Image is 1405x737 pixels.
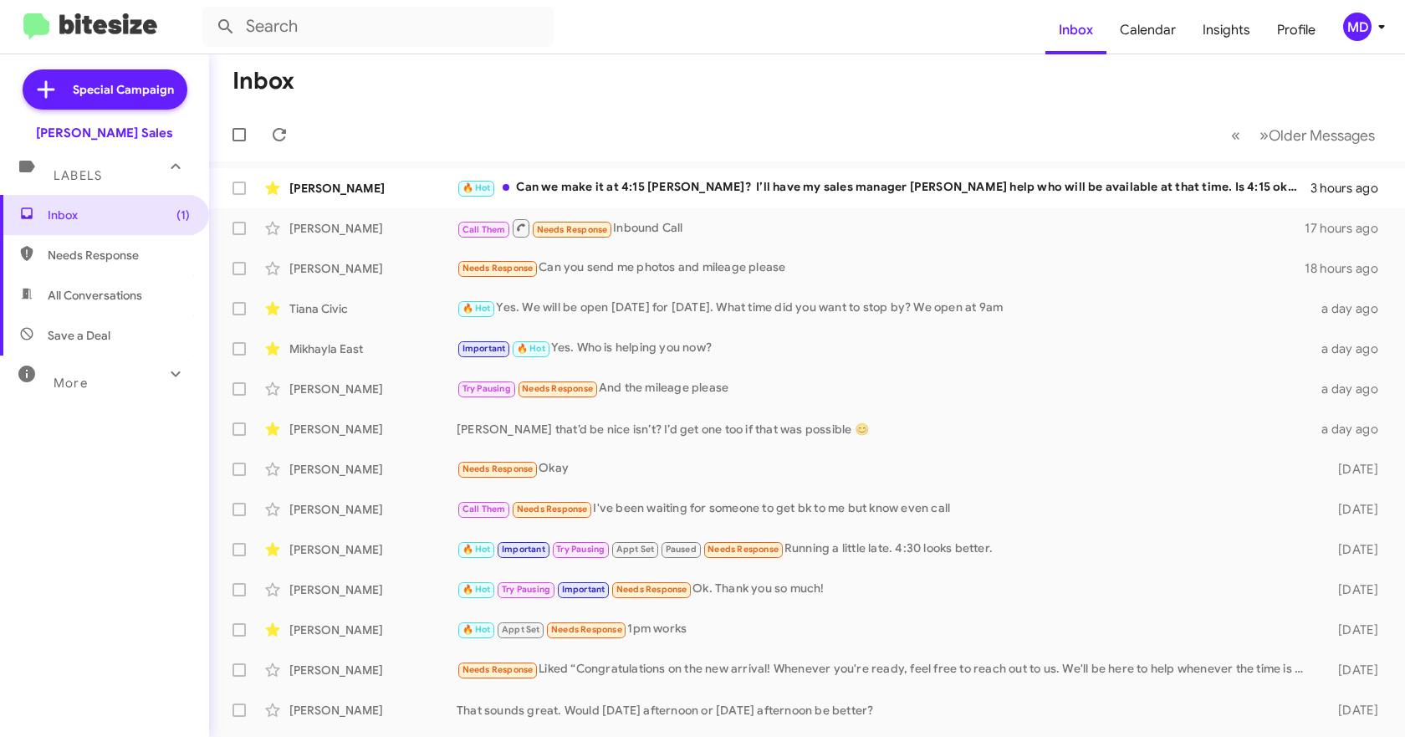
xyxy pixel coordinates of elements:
div: Can we make it at 4:15 [PERSON_NAME]? I’ll have my sales manager [PERSON_NAME] help who will be a... [457,178,1310,197]
span: Needs Response [522,383,593,394]
button: MD [1329,13,1387,41]
div: Tiana Civic [289,300,457,317]
div: [PERSON_NAME] [289,461,457,478]
span: More [54,376,88,391]
span: Call Them [462,504,506,514]
span: Older Messages [1269,126,1375,145]
span: Paused [666,544,697,555]
a: Inbox [1045,6,1106,54]
div: I've been waiting for someone to get bk to me but know even call [457,499,1315,519]
div: [PERSON_NAME] Sales [36,125,173,141]
span: Important [562,584,605,595]
div: [DATE] [1315,501,1392,518]
div: 1pm works [457,620,1315,639]
span: Try Pausing [556,544,605,555]
div: [PERSON_NAME] [289,421,457,438]
div: Can you send me photos and mileage please [457,258,1305,278]
span: 🔥 Hot [462,544,491,555]
span: (1) [176,207,190,223]
div: Ok. Thank you so much! [457,580,1315,599]
div: a day ago [1315,340,1392,357]
span: Special Campaign [73,81,174,98]
div: [DATE] [1315,662,1392,678]
div: [PERSON_NAME] [289,220,457,237]
div: 3 hours ago [1310,180,1392,197]
div: Running a little late. 4:30 looks better. [457,540,1315,559]
span: » [1259,125,1269,146]
button: Previous [1221,118,1250,152]
div: 18 hours ago [1305,260,1392,277]
span: 🔥 Hot [462,624,491,635]
span: Important [502,544,545,555]
h1: Inbox [232,68,294,95]
div: a day ago [1315,421,1392,438]
span: Needs Response [551,624,622,635]
div: [PERSON_NAME] [289,702,457,719]
span: Appt Set [616,544,655,555]
span: Try Pausing [502,584,550,595]
div: [DATE] [1315,461,1392,478]
span: Needs Response [462,463,534,474]
span: Try Pausing [462,383,511,394]
div: [PERSON_NAME] [289,662,457,678]
span: « [1231,125,1240,146]
span: Call Them [462,224,506,235]
span: 🔥 Hot [517,343,545,354]
div: [PERSON_NAME] [289,541,457,558]
span: 🔥 Hot [462,182,491,193]
div: And the mileage please [457,379,1315,398]
nav: Page navigation example [1222,118,1385,152]
span: Labels [54,168,102,183]
span: Appt Set [502,624,540,635]
div: Inbound Call [457,218,1305,238]
span: Needs Response [48,247,190,264]
span: All Conversations [48,287,142,304]
div: [PERSON_NAME] [289,581,457,598]
div: [PERSON_NAME] [289,622,457,638]
div: Yes. Who is helping you now? [457,339,1315,358]
span: Needs Response [708,544,779,555]
div: [PERSON_NAME] [289,381,457,397]
div: 17 hours ago [1305,220,1392,237]
a: Profile [1264,6,1329,54]
div: [PERSON_NAME] [289,501,457,518]
a: Calendar [1106,6,1189,54]
a: Special Campaign [23,69,187,110]
div: [DATE] [1315,541,1392,558]
div: Okay [457,459,1315,479]
span: Needs Response [616,584,687,595]
div: Yes. We will be open [DATE] for [DATE]. What time did you want to stop by? We open at 9am [457,299,1315,318]
div: MD [1343,13,1372,41]
button: Next [1249,118,1385,152]
div: [DATE] [1315,702,1392,719]
span: Needs Response [462,263,534,274]
input: Search [202,7,554,47]
div: Mikhayla East [289,340,457,357]
a: Insights [1189,6,1264,54]
span: Needs Response [462,664,534,675]
div: Liked “Congratulations on the new arrival! Whenever you're ready, feel free to reach out to us. W... [457,660,1315,679]
span: Save a Deal [48,327,110,344]
span: Needs Response [537,224,608,235]
div: a day ago [1315,300,1392,317]
div: [PERSON_NAME] [289,260,457,277]
span: Important [462,343,506,354]
span: Inbox [48,207,190,223]
div: [DATE] [1315,581,1392,598]
div: [PERSON_NAME] [289,180,457,197]
div: That sounds great. Would [DATE] afternoon or [DATE] afternoon be better? [457,702,1315,719]
span: Needs Response [517,504,588,514]
div: [PERSON_NAME] that’d be nice isn’t? I’d get one too if that was possible 😊 [457,421,1315,438]
div: a day ago [1315,381,1392,397]
span: 🔥 Hot [462,584,491,595]
div: [DATE] [1315,622,1392,638]
span: 🔥 Hot [462,303,491,314]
